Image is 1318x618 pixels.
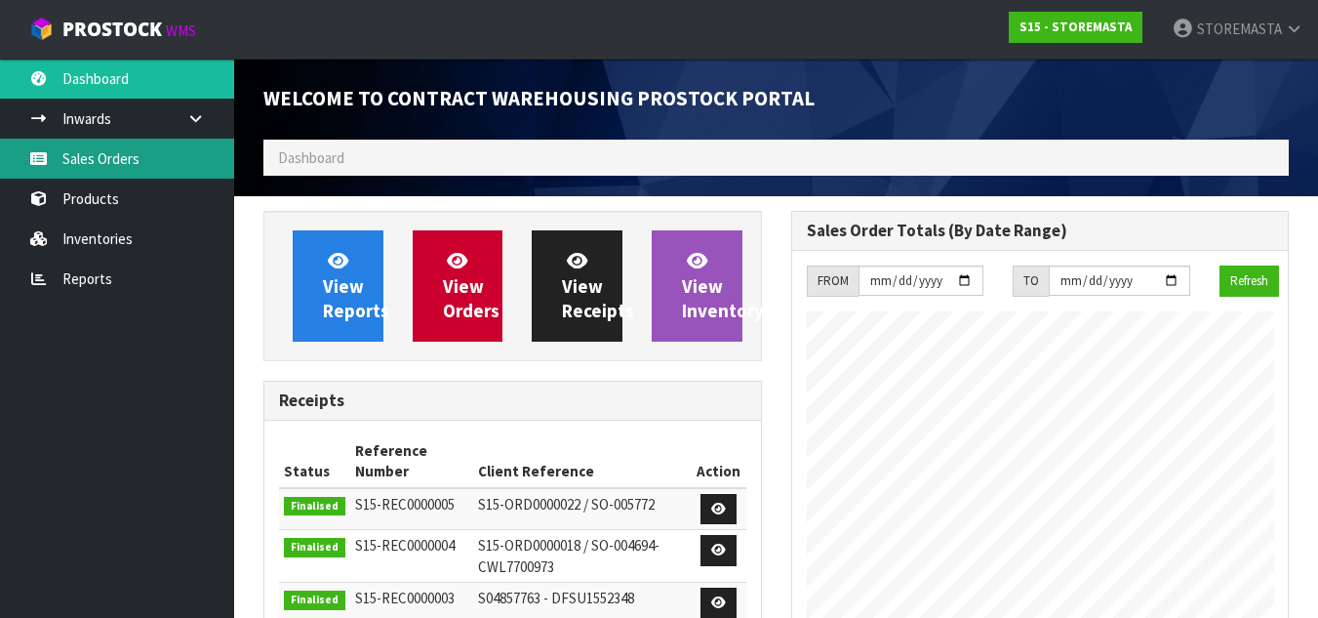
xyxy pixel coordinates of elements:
[562,249,634,322] span: View Receipts
[284,497,345,516] span: Finalised
[478,495,655,514] span: S15-ORD0000022 / SO-005772
[355,495,455,514] span: S15-REC0000005
[284,591,345,610] span: Finalised
[29,17,54,41] img: cube-alt.png
[355,536,455,555] span: S15-REC0000004
[293,230,383,342] a: ViewReports
[350,435,473,488] th: Reference Number
[532,230,622,342] a: ViewReceipts
[284,538,345,557] span: Finalised
[443,249,499,322] span: View Orders
[692,435,745,488] th: Action
[62,17,162,42] span: ProStock
[413,230,503,342] a: ViewOrders
[1019,19,1132,35] strong: S15 - STOREMASTA
[279,391,746,410] h3: Receipts
[355,589,455,607] span: S15-REC0000003
[1197,20,1282,38] span: STOREMASTA
[323,249,389,322] span: View Reports
[478,536,659,575] span: S15-ORD0000018 / SO-004694-CWL7700973
[807,266,859,297] div: FROM
[478,589,634,607] span: S04857763 - DFSU1552348
[473,435,693,488] th: Client Reference
[652,230,742,342] a: ViewInventory
[807,222,1274,240] h3: Sales Order Totals (By Date Range)
[1219,266,1279,297] button: Refresh
[1013,266,1049,297] div: TO
[166,21,196,40] small: WMS
[278,148,344,167] span: Dashboard
[279,435,350,488] th: Status
[682,249,764,322] span: View Inventory
[263,85,815,111] span: Welcome to Contract Warehousing ProStock Portal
